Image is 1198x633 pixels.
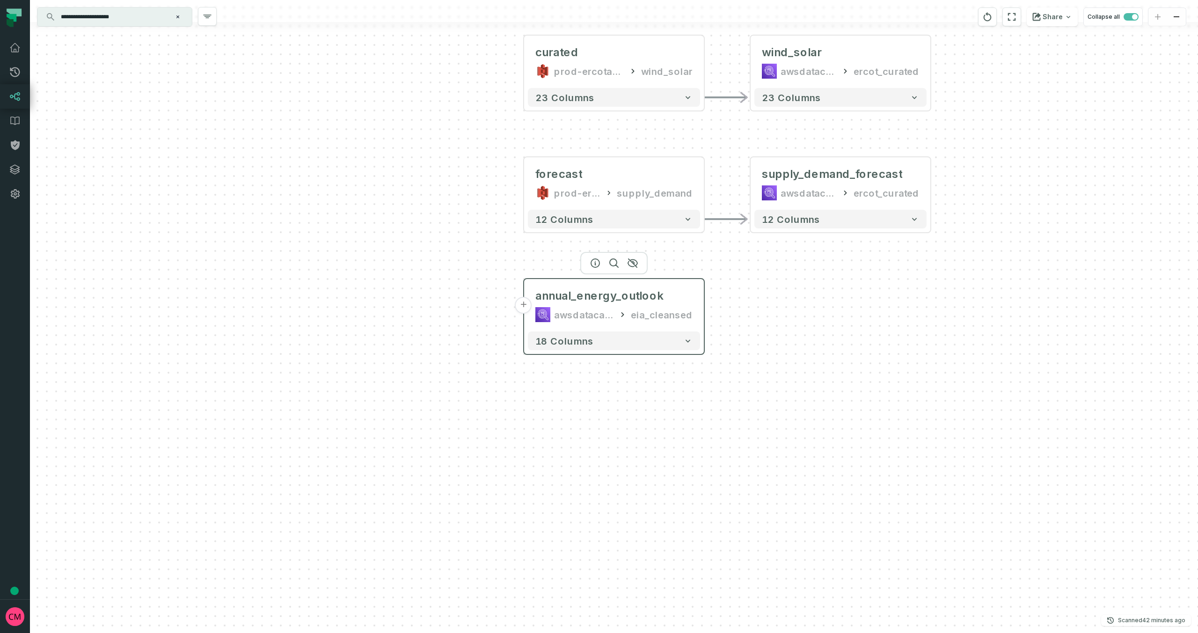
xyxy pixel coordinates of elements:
span: 12 columns [762,213,820,225]
div: forecast [535,167,582,182]
div: prod-ercotapi-it-bhl-public-curated/ercot [554,64,624,79]
img: avatar of Collin Marsden [6,607,24,626]
span: 23 columns [535,92,594,103]
button: Scanned[DATE] 10:01:45 AM [1101,615,1191,626]
div: ercot_curated [854,185,919,200]
div: awsdatacatalog [781,185,837,200]
div: supply_demand [617,185,693,200]
p: Scanned [1118,616,1185,625]
relative-time: Sep 29, 2025, 10:01 AM MDT [1142,617,1185,624]
div: curated [535,45,578,60]
span: 23 columns [762,92,821,103]
button: Share [1027,7,1078,26]
div: wind_solar [641,64,693,79]
button: zoom out [1167,8,1186,26]
div: annual_energy_outlook [535,288,664,303]
div: Tooltip anchor [10,587,19,595]
div: eia_cleansed [631,307,693,322]
div: awsdatacatalog [781,64,837,79]
div: awsdatacatalog [554,307,614,322]
button: Collapse all [1083,7,1143,26]
button: + [515,297,532,314]
span: 12 columns [535,213,593,225]
div: prod-ercotapi-it-bhl-public-curated/ercot [554,185,601,200]
button: Clear search query [173,12,183,22]
span: 18 columns [535,335,593,346]
div: wind_solar [762,45,822,60]
div: supply_demand_forecast [762,167,902,182]
div: ercot_curated [854,64,919,79]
